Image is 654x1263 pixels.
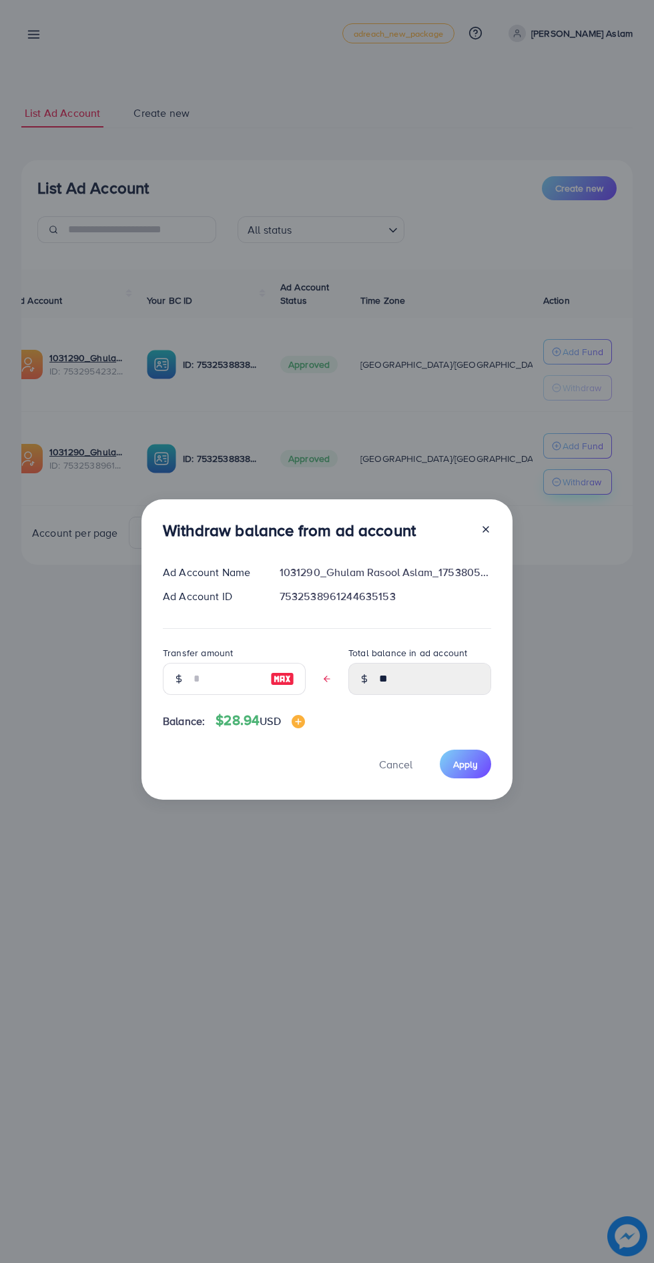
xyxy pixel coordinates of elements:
[216,712,304,729] h4: $28.94
[270,671,294,687] img: image
[163,646,233,660] label: Transfer amount
[163,714,205,729] span: Balance:
[292,715,305,728] img: image
[440,750,491,778] button: Apply
[152,565,269,580] div: Ad Account Name
[348,646,467,660] label: Total balance in ad account
[163,521,416,540] h3: Withdraw balance from ad account
[152,589,269,604] div: Ad Account ID
[260,714,280,728] span: USD
[453,758,478,771] span: Apply
[362,750,429,778] button: Cancel
[269,589,502,604] div: 7532538961244635153
[269,565,502,580] div: 1031290_Ghulam Rasool Aslam_1753805901568
[379,757,412,772] span: Cancel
